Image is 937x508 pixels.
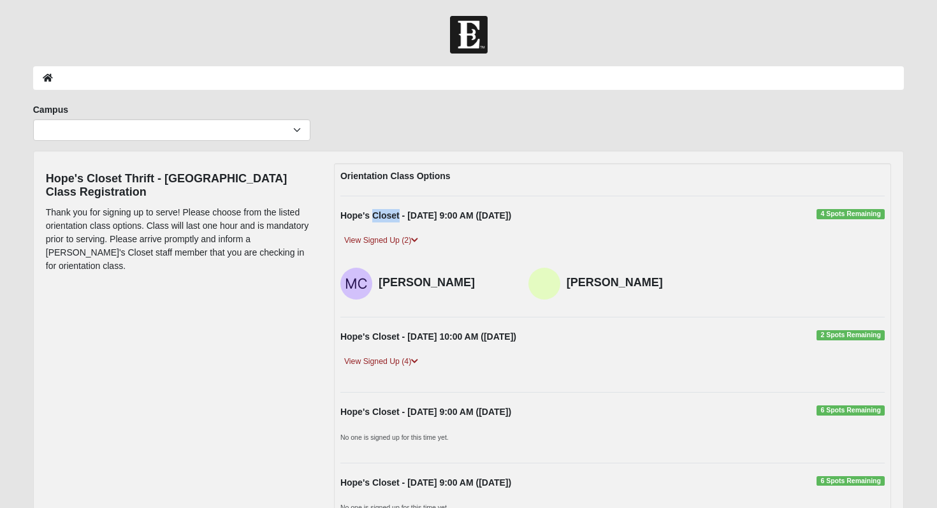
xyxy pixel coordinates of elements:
[817,330,885,340] span: 2 Spots Remaining
[340,210,511,221] strong: Hope's Closet - [DATE] 9:00 AM ([DATE])
[340,171,451,181] strong: Orientation Class Options
[340,331,516,342] strong: Hope's Closet - [DATE] 10:00 AM ([DATE])
[340,477,511,488] strong: Hope's Closet - [DATE] 9:00 AM ([DATE])
[817,209,885,219] span: 4 Spots Remaining
[817,476,885,486] span: 6 Spots Remaining
[340,433,449,441] small: No one is signed up for this time yet.
[46,172,315,200] h4: Hope's Closet Thrift - [GEOGRAPHIC_DATA] Class Registration
[340,355,422,368] a: View Signed Up (4)
[379,276,509,290] h4: [PERSON_NAME]
[33,103,68,116] label: Campus
[528,268,560,300] img: Dillon Smith
[450,16,488,54] img: Church of Eleven22 Logo
[340,268,372,300] img: Madasan Conrad
[567,276,697,290] h4: [PERSON_NAME]
[340,234,422,247] a: View Signed Up (2)
[817,405,885,416] span: 6 Spots Remaining
[46,206,315,273] p: Thank you for signing up to serve! Please choose from the listed orientation class options. Class...
[340,407,511,417] strong: Hope's Closet - [DATE] 9:00 AM ([DATE])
